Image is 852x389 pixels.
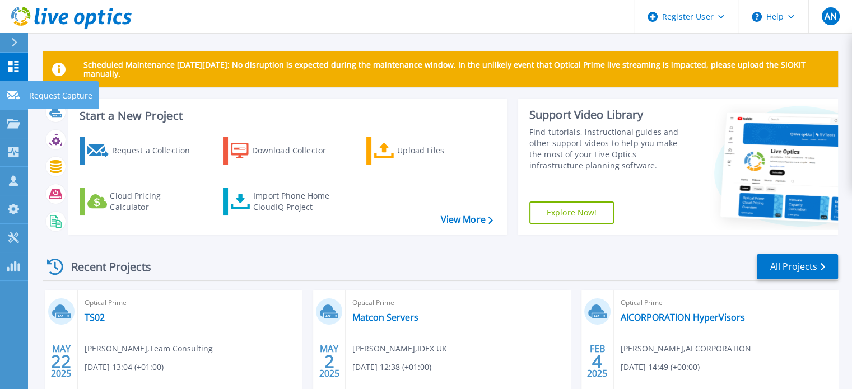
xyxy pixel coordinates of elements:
[592,357,602,366] span: 4
[397,139,487,162] div: Upload Files
[324,357,334,366] span: 2
[440,214,492,225] a: View More
[529,126,690,171] div: Find tutorials, instructional guides and other support videos to help you make the most of your L...
[85,343,213,355] span: [PERSON_NAME] , Team Consulting
[621,361,700,373] span: [DATE] 14:49 (+00:00)
[352,343,447,355] span: [PERSON_NAME] , IDEX UK
[621,312,745,323] a: AICORPORATION HyperVisors
[319,341,340,382] div: MAY 2025
[29,81,92,110] p: Request Capture
[352,312,418,323] a: Matcon Servers
[621,297,831,309] span: Optical Prime
[352,297,563,309] span: Optical Prime
[83,60,829,78] p: Scheduled Maintenance [DATE][DATE]: No disruption is expected during the maintenance window. In t...
[529,201,614,224] a: Explore Now!
[80,188,204,215] a: Cloud Pricing Calculator
[111,139,201,162] div: Request a Collection
[50,341,72,382] div: MAY 2025
[80,137,204,165] a: Request a Collection
[621,343,751,355] span: [PERSON_NAME] , AI CORPORATION
[110,190,199,213] div: Cloud Pricing Calculator
[586,341,608,382] div: FEB 2025
[253,190,341,213] div: Import Phone Home CloudIQ Project
[352,361,431,373] span: [DATE] 12:38 (+01:00)
[366,137,491,165] a: Upload Files
[223,137,348,165] a: Download Collector
[85,297,295,309] span: Optical Prime
[85,361,164,373] span: [DATE] 13:04 (+01:00)
[824,12,836,21] span: AN
[43,253,166,280] div: Recent Projects
[529,107,690,122] div: Support Video Library
[85,312,105,323] a: TS02
[80,110,492,122] h3: Start a New Project
[252,139,342,162] div: Download Collector
[757,254,838,279] a: All Projects
[51,357,71,366] span: 22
